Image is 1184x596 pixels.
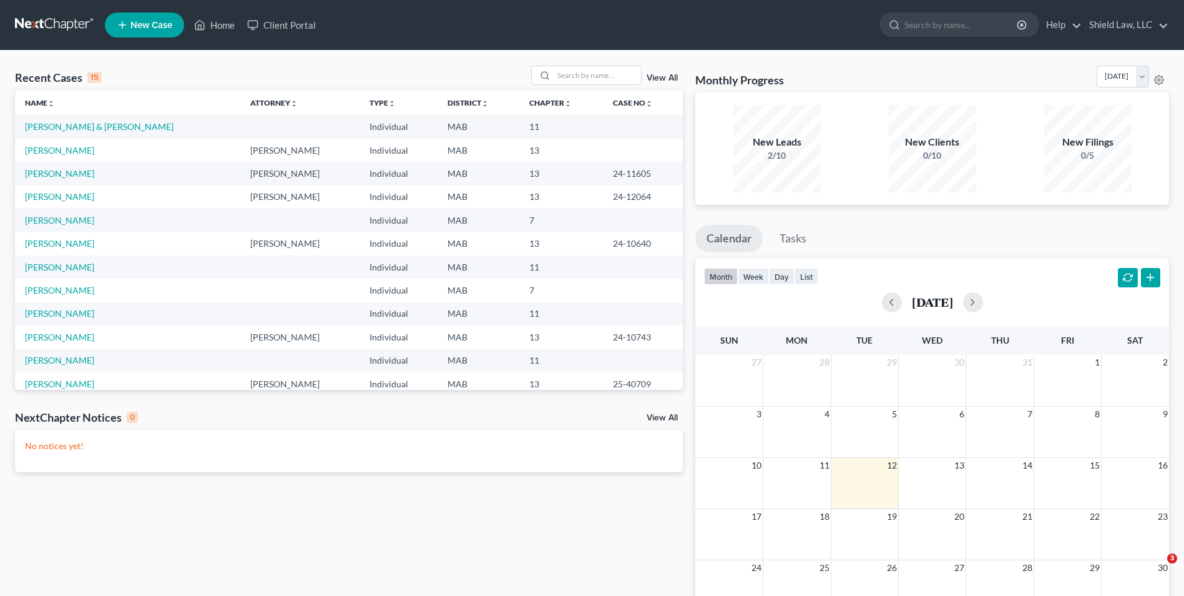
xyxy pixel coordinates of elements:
a: [PERSON_NAME] [25,262,94,272]
span: 28 [1021,560,1034,575]
i: unfold_more [564,100,572,107]
span: 27 [750,355,763,370]
span: Sat [1127,335,1143,345]
a: Tasks [768,225,818,252]
div: 15 [87,72,102,83]
span: Tue [856,335,873,345]
td: MAB [438,139,519,162]
td: 24-10743 [603,325,683,349]
td: Individual [360,115,438,138]
span: 3 [755,407,763,422]
span: 17 [750,509,763,524]
div: 2/10 [733,149,821,162]
td: 11 [519,256,603,279]
span: 31 [1021,355,1034,370]
span: 28 [818,355,831,370]
td: 7 [519,209,603,232]
i: unfold_more [645,100,653,107]
td: MAB [438,256,519,279]
a: [PERSON_NAME] [25,308,94,319]
a: [PERSON_NAME] [25,238,94,249]
input: Search by name... [554,66,641,84]
div: 0/5 [1044,149,1132,162]
td: Individual [360,186,438,209]
button: list [795,268,818,285]
span: 15 [1089,458,1101,473]
span: 10 [750,458,763,473]
a: [PERSON_NAME] [25,168,94,179]
span: Mon [786,335,808,345]
td: Individual [360,302,438,325]
a: [PERSON_NAME] & [PERSON_NAME] [25,121,174,132]
td: MAB [438,349,519,372]
div: 0 [127,412,138,423]
td: Individual [360,139,438,162]
td: Individual [360,372,438,395]
td: Individual [360,162,438,185]
td: MAB [438,325,519,349]
td: MAB [438,372,519,395]
span: 2 [1162,355,1169,370]
a: [PERSON_NAME] [25,145,94,156]
td: 11 [519,349,603,372]
i: unfold_more [388,100,396,107]
div: Recent Cases [15,70,102,85]
a: [PERSON_NAME] [25,191,94,202]
td: 11 [519,115,603,138]
span: 21 [1021,509,1034,524]
span: 19 [886,509,898,524]
a: [PERSON_NAME] [25,355,94,365]
a: Typeunfold_more [369,98,396,107]
td: [PERSON_NAME] [240,139,360,162]
td: Individual [360,349,438,372]
td: Individual [360,232,438,255]
a: Client Portal [241,14,322,36]
td: Individual [360,209,438,232]
i: unfold_more [481,100,489,107]
td: 11 [519,302,603,325]
div: New Leads [733,135,821,149]
a: View All [647,74,678,82]
td: 13 [519,186,603,209]
p: No notices yet! [25,440,673,452]
td: [PERSON_NAME] [240,372,360,395]
span: 18 [818,509,831,524]
span: 11 [818,458,831,473]
span: 13 [953,458,966,473]
a: Home [188,14,241,36]
span: 6 [958,407,966,422]
td: 13 [519,162,603,185]
span: 29 [886,355,898,370]
h3: Monthly Progress [695,72,784,87]
a: Chapterunfold_more [529,98,572,107]
div: New Filings [1044,135,1132,149]
span: 23 [1157,509,1169,524]
span: Sun [720,335,738,345]
span: 25 [818,560,831,575]
span: 7 [1026,407,1034,422]
i: unfold_more [290,100,298,107]
span: Thu [991,335,1009,345]
span: 5 [891,407,898,422]
a: Nameunfold_more [25,98,55,107]
td: MAB [438,232,519,255]
a: [PERSON_NAME] [25,215,94,226]
input: Search by name... [904,13,1019,36]
button: month [704,268,738,285]
span: 30 [953,355,966,370]
a: Calendar [695,225,763,252]
div: 0/10 [889,149,976,162]
td: MAB [438,186,519,209]
td: 24-11605 [603,162,683,185]
a: [PERSON_NAME] [25,285,94,296]
td: 7 [519,279,603,302]
td: Individual [360,279,438,302]
a: Help [1040,14,1082,36]
a: [PERSON_NAME] [25,332,94,342]
span: 20 [953,509,966,524]
td: MAB [438,162,519,185]
span: 9 [1162,407,1169,422]
a: Districtunfold_more [448,98,489,107]
span: 16 [1157,458,1169,473]
td: 13 [519,372,603,395]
